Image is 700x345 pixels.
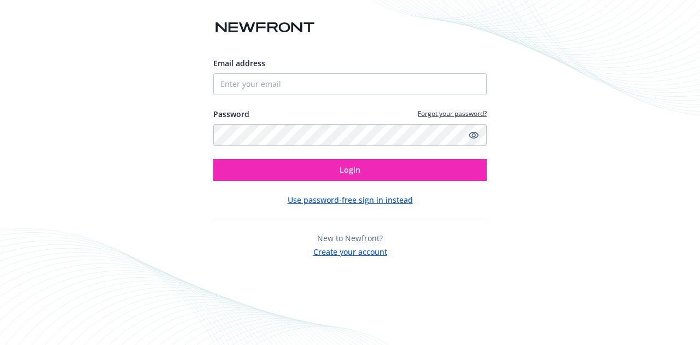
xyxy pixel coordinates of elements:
input: Enter your email [213,73,487,95]
button: Login [213,159,487,181]
img: Newfront logo [213,18,317,37]
a: Forgot your password? [418,109,487,118]
a: Show password [467,128,480,142]
span: Login [340,165,360,175]
label: Password [213,108,249,120]
input: Enter your password [213,124,487,146]
span: New to Newfront? [317,233,383,243]
span: Email address [213,58,265,68]
button: Create your account [313,244,387,258]
button: Use password-free sign in instead [288,194,413,206]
